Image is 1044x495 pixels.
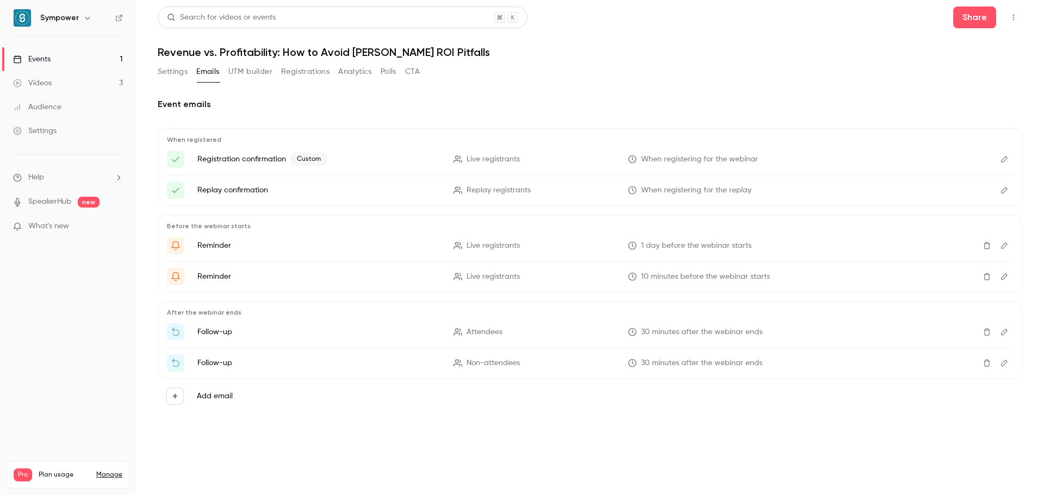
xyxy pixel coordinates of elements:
[641,185,751,196] span: When registering for the replay
[167,222,1013,230] p: Before the webinar starts
[197,153,440,166] p: Registration confirmation
[197,358,440,368] p: Follow-up
[978,323,996,341] button: Delete
[467,154,520,165] span: Live registrants
[167,12,276,23] div: Search for videos or events
[290,153,327,166] span: Custom
[996,323,1013,341] button: Edit
[197,271,440,282] p: Reminder
[13,102,61,112] div: Audience
[996,151,1013,168] button: Edit
[96,471,122,479] a: Manage
[158,63,188,80] button: Settings
[28,196,71,208] a: SpeakerHub
[641,271,770,283] span: 10 minutes before the webinar starts
[14,9,31,27] img: Sympower
[196,63,219,80] button: Emails
[641,154,758,165] span: When registering for the webinar
[467,327,502,338] span: Attendees
[197,391,233,402] label: Add email
[39,471,90,479] span: Plan usage
[953,7,996,28] button: Share
[78,197,100,208] span: new
[281,63,330,80] button: Registrations
[167,237,1013,254] li: Get Ready for '{{ event_name }}' tomorrow!
[405,63,420,80] button: CTA
[467,185,531,196] span: Replay registrants
[13,126,57,136] div: Settings
[978,268,996,285] button: Delete
[996,268,1013,285] button: Edit
[167,135,1013,144] p: When registered
[381,63,396,80] button: Polls
[467,240,520,252] span: Live registrants
[978,237,996,254] button: Delete
[197,327,440,337] p: Follow-up
[641,327,762,338] span: 30 minutes after the webinar ends
[110,222,123,231] iframe: Noticeable Trigger
[338,63,372,80] button: Analytics
[158,98,1022,111] h2: Event emails
[996,354,1013,372] button: Edit
[197,240,440,251] p: Reminder
[996,181,1013,199] button: Edit
[28,172,44,183] span: Help
[14,468,32,481] span: Pro
[467,271,520,283] span: Live registrants
[13,172,123,183] li: help-dropdown-opener
[228,63,272,80] button: UTM builder
[467,358,520,369] span: Non-attendees
[167,354,1013,372] li: Watch the replay of {{ event_name }}
[167,323,1013,341] li: Thanks for attending {{ event_name }}
[158,46,1022,59] h1: Revenue vs. Profitability: How to Avoid [PERSON_NAME] ROI Pitfalls
[197,185,440,196] p: Replay confirmation
[13,78,52,89] div: Videos
[167,308,1013,317] p: After the webinar ends
[40,12,79,23] h6: Sympower
[641,358,762,369] span: 30 minutes after the webinar ends
[167,181,1013,199] li: Link to Webinar Recording: {{ event_name }}
[978,354,996,372] button: Delete
[996,237,1013,254] button: Edit
[167,151,1013,168] li: Here's your access link to Sympower Webinar{{ event_name }}!
[167,268,1013,285] li: {{ event_name }} is about to go live
[641,240,751,252] span: 1 day before the webinar starts
[13,54,51,65] div: Events
[28,221,69,232] span: What's new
